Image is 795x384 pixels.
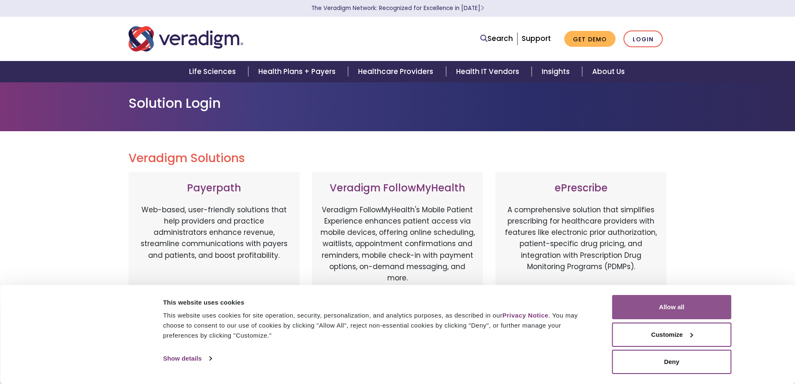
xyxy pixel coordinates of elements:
[321,204,475,284] p: Veradigm FollowMyHealth's Mobile Patient Experience enhances patient access via mobile devices, o...
[612,350,732,374] button: Deny
[163,298,593,308] div: This website uses cookies
[129,95,667,111] h1: Solution Login
[137,182,291,194] h3: Payerpath
[502,312,548,319] a: Privacy Notice
[623,31,663,48] a: Login
[480,4,484,12] span: Learn More
[564,31,616,47] a: Get Demo
[504,204,658,292] p: A comprehensive solution that simplifies prescribing for healthcare providers with features like ...
[612,295,732,319] button: Allow all
[311,4,484,12] a: The Veradigm Network: Recognized for Excellence in [DATE]Learn More
[129,151,667,165] h2: Veradigm Solutions
[480,33,513,44] a: Search
[321,182,475,194] h3: Veradigm FollowMyHealth
[348,61,446,82] a: Healthcare Providers
[248,61,348,82] a: Health Plans + Payers
[532,61,582,82] a: Insights
[129,25,243,53] img: Veradigm logo
[504,182,658,194] h3: ePrescribe
[163,310,593,341] div: This website uses cookies for site operation, security, personalization, and analytics purposes, ...
[522,33,551,43] a: Support
[612,323,732,347] button: Customize
[446,61,532,82] a: Health IT Vendors
[582,61,635,82] a: About Us
[179,61,248,82] a: Life Sciences
[137,204,291,292] p: Web-based, user-friendly solutions that help providers and practice administrators enhance revenu...
[163,352,212,365] a: Show details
